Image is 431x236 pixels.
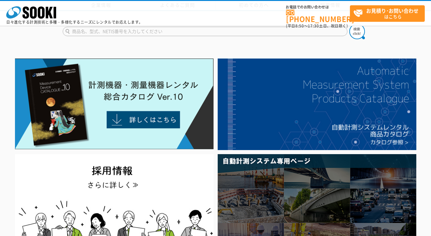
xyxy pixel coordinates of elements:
img: 自動計測システムカタログ [218,59,416,150]
span: はこちら [353,6,424,21]
p: 日々進化する計測技術と多種・多様化するニーズにレンタルでお応えします。 [6,20,143,24]
strong: お見積り･お問い合わせ [366,7,419,14]
span: 17:30 [308,23,319,29]
input: 商品名、型式、NETIS番号を入力してください [63,27,347,36]
a: お見積り･お問い合わせはこちら [350,5,425,22]
img: btn_search.png [349,24,365,39]
img: Catalog Ver10 [15,59,214,149]
span: お電話でのお問い合わせは [286,5,350,9]
span: 8:50 [295,23,304,29]
a: [PHONE_NUMBER] [286,10,350,22]
span: (平日 ～ 土日、祝日除く) [286,23,348,29]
